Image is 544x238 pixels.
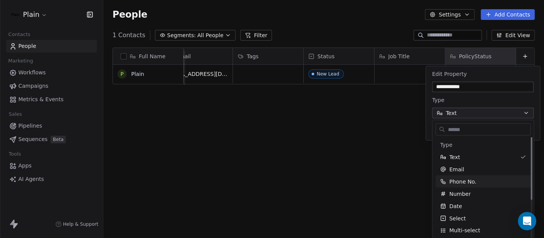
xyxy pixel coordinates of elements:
span: Select [450,215,466,222]
span: Date [450,202,462,210]
span: Email [450,166,464,173]
span: Number [450,190,471,198]
span: Type [440,141,453,149]
span: Multi-select [450,227,480,235]
span: Text [450,153,460,161]
span: Phone No. [450,178,477,185]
